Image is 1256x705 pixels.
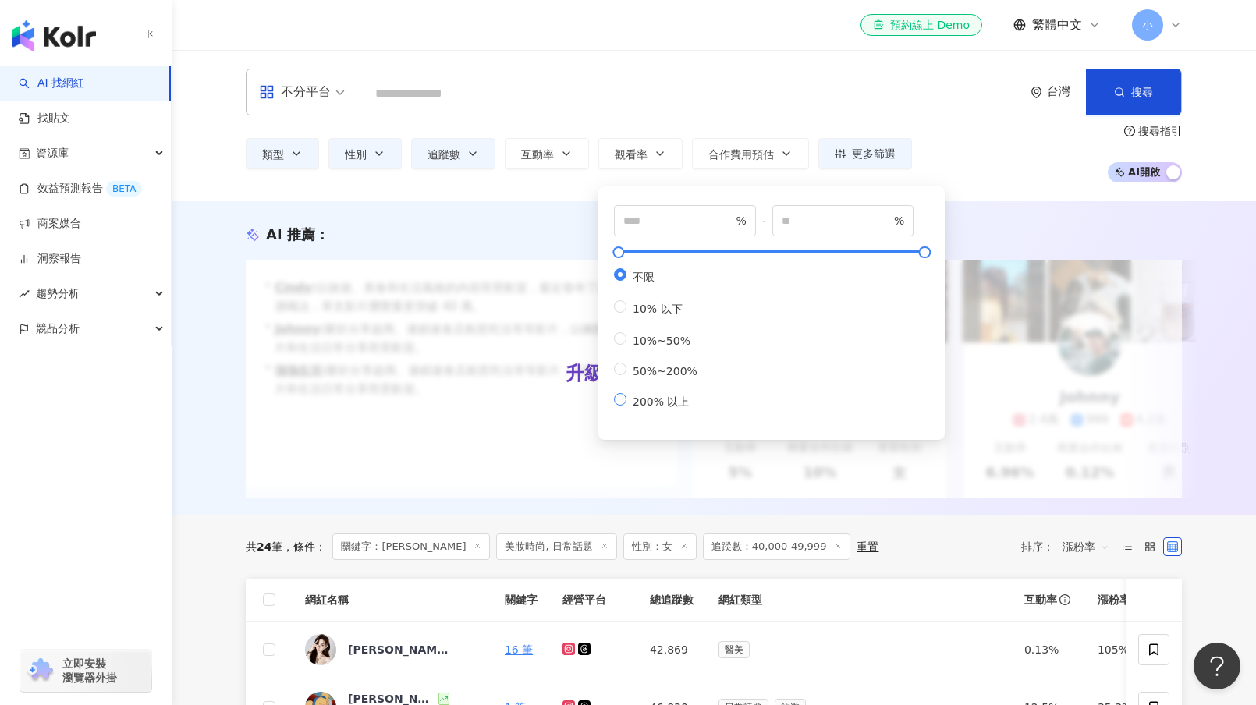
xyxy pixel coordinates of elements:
a: 洞察報告 [19,251,81,267]
span: - [756,212,772,229]
div: 排序： [1021,534,1118,559]
button: 互動率 [505,138,589,169]
span: % [894,212,904,229]
td: 42,869 [637,622,706,678]
div: 0.13% [1024,641,1073,658]
img: chrome extension [25,658,55,683]
span: 24 [257,540,271,553]
span: 不限 [626,271,661,283]
button: 合作費用預估 [692,138,809,169]
button: 搜尋 [1086,69,1181,115]
span: 競品分析 [36,311,80,346]
img: logo [12,20,96,51]
div: 升級方案，使用超強大 AI 推薦搜尋 [566,361,862,388]
div: 預約線上 Demo [873,17,970,33]
a: searchAI 找網紅 [19,76,84,91]
div: 共 筆 [246,540,282,553]
span: 追蹤數 [428,148,460,161]
span: 漲粉率 [1063,534,1109,559]
a: 找貼文 [19,111,70,126]
span: 類型 [262,148,284,161]
span: 合作費用預估 [708,148,774,161]
span: 小 [1142,16,1153,34]
a: chrome extension立即安裝 瀏覽器外掛 [20,650,151,692]
span: 美妝時尚, 日常話題 [496,533,616,560]
a: 效益預測報告BETA [19,181,142,197]
span: 條件 ： [282,540,326,553]
th: 關鍵字 [492,579,550,622]
a: 預約線上 Demo [860,14,982,36]
span: 互動率 [521,148,554,161]
span: % [736,212,746,229]
span: 搜尋 [1131,86,1153,98]
div: 搜尋指引 [1138,125,1182,137]
div: 105% [1098,641,1146,658]
span: 10%~50% [626,335,697,347]
a: 商案媒合 [19,216,81,232]
span: appstore [259,84,275,100]
div: 台灣 [1047,85,1086,98]
th: 網紅類型 [706,579,1012,622]
div: 不分平台 [259,80,331,105]
span: 50%~200% [626,365,704,377]
span: 資源庫 [36,136,69,171]
button: 追蹤數 [411,138,495,169]
button: 性別 [328,138,402,169]
a: 16 筆 [505,643,533,656]
a: KOL Avatar[PERSON_NAME]?睿昱KF94口罩北區中區總經銷·不脫妝口罩·蜜桃蘋果茶 [305,634,480,665]
span: environment [1031,87,1042,98]
span: rise [19,289,30,299]
span: 10% 以下 [626,303,689,315]
span: 觀看率 [615,148,648,161]
span: question-circle [1124,126,1135,136]
span: 互動率 [1024,592,1057,608]
button: 類型 [246,138,319,169]
span: 繁體中文 [1032,16,1082,34]
span: 漲粉率 [1098,592,1130,608]
th: 總追蹤數 [637,579,706,622]
div: [PERSON_NAME]?睿昱KF94口罩北區中區總經銷·不脫妝口罩·蜜桃蘋果茶 [348,642,449,657]
span: 醫美 [718,641,750,658]
span: 關鍵字：[PERSON_NAME] [332,533,490,560]
span: 立即安裝 瀏覽器外掛 [62,657,117,685]
span: 趨勢分析 [36,276,80,311]
span: 性別 [345,148,367,161]
th: 經營平台 [550,579,637,622]
span: 性別：女 [623,533,697,560]
img: KOL Avatar [305,634,336,665]
div: AI 推薦 ： [266,225,329,244]
span: info-circle [1057,592,1073,608]
span: 更多篩選 [852,147,896,160]
iframe: Help Scout Beacon - Open [1194,643,1240,689]
span: 追蹤數：40,000-49,999 [703,533,851,560]
span: 200% 以上 [626,395,695,408]
div: 重置 [857,540,878,553]
button: 更多篩選 [818,138,912,169]
th: 網紅名稱 [293,579,492,622]
button: 觀看率 [598,138,683,169]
